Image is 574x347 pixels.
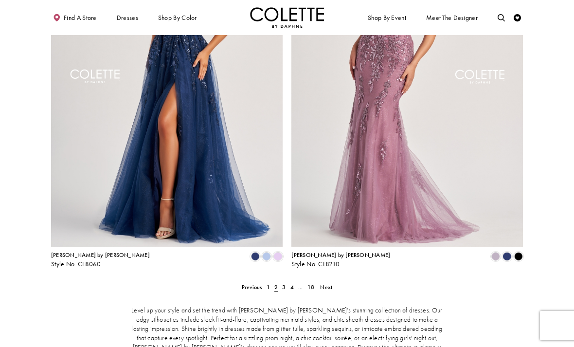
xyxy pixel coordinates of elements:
i: Bluebell [262,252,271,261]
span: 2 [274,283,278,291]
a: Prev Page [239,282,264,292]
span: Shop By Event [368,14,406,21]
span: Previous [242,283,262,291]
a: Meet the designer [424,7,480,28]
i: Navy Blue [251,252,259,261]
a: Find a store [51,7,98,28]
i: Black [514,252,523,261]
span: Dresses [117,14,138,21]
span: Find a store [64,14,97,21]
span: Style No. CL8060 [51,260,101,268]
span: 1 [267,283,270,291]
i: Navy Blue [502,252,511,261]
span: [PERSON_NAME] by [PERSON_NAME] [291,251,390,259]
span: Style No. CL8210 [291,260,340,268]
div: Colette by Daphne Style No. CL8060 [51,252,150,268]
span: 4 [290,283,294,291]
span: 18 [307,283,314,291]
a: ... [296,282,305,292]
img: Colette by Daphne [250,7,324,28]
a: 1 [264,282,272,292]
span: 3 [282,283,286,291]
span: [PERSON_NAME] by [PERSON_NAME] [51,251,150,259]
span: Meet the designer [426,14,478,21]
i: Heather [491,252,500,261]
span: Current page [272,282,280,292]
a: Visit Home Page [250,7,324,28]
span: ... [298,283,303,291]
a: Toggle search [496,7,507,28]
a: 4 [288,282,296,292]
span: Shop By Event [366,7,408,28]
a: Check Wishlist [512,7,523,28]
a: 18 [305,282,317,292]
a: Next Page [318,282,335,292]
div: Colette by Daphne Style No. CL8210 [291,252,390,268]
span: Shop by color [156,7,198,28]
i: Lilac [273,252,282,261]
span: Dresses [115,7,140,28]
span: Shop by color [158,14,197,21]
a: 3 [280,282,288,292]
span: Next [320,283,332,291]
